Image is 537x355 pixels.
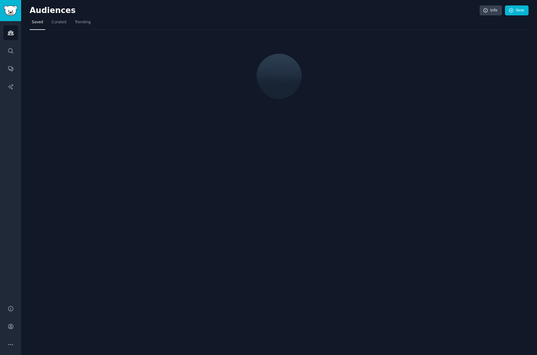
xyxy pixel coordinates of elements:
[50,18,69,30] a: Curated
[480,5,502,16] a: Info
[505,5,529,16] a: New
[32,20,43,25] span: Saved
[30,18,45,30] a: Saved
[4,5,18,16] img: GummySearch logo
[73,18,93,30] a: Trending
[75,20,91,25] span: Trending
[52,20,66,25] span: Curated
[30,6,480,15] h2: Audiences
